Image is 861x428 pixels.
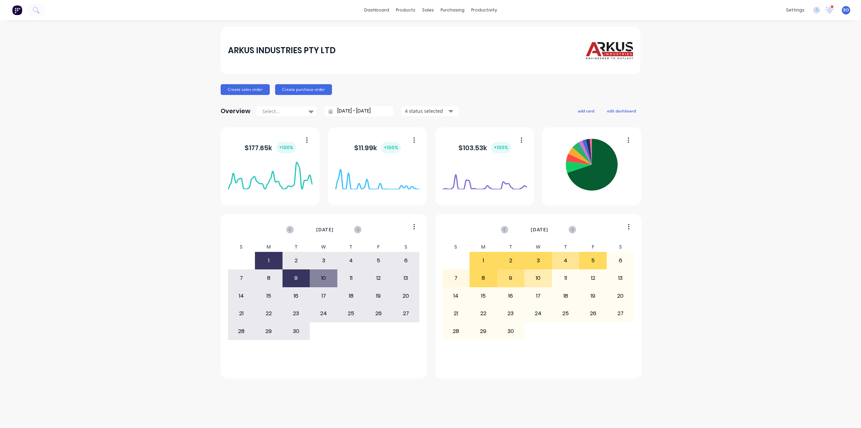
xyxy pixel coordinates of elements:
[497,270,524,287] div: 9
[470,252,497,269] div: 1
[283,323,310,339] div: 30
[579,288,606,304] div: 19
[607,288,634,304] div: 20
[365,270,392,287] div: 12
[228,323,255,339] div: 28
[491,142,511,153] div: + 100 %
[468,5,500,15] div: productivity
[275,84,332,95] button: Create purchase order
[365,288,392,304] div: 19
[470,305,497,322] div: 22
[419,5,437,15] div: sales
[392,242,420,252] div: S
[255,242,283,252] div: M
[310,270,337,287] div: 10
[255,305,282,322] div: 22
[470,323,497,339] div: 29
[228,242,255,252] div: S
[338,288,365,304] div: 18
[365,242,392,252] div: F
[443,305,470,322] div: 21
[365,305,392,322] div: 26
[603,106,640,115] button: edit dashboard
[470,288,497,304] div: 15
[443,270,470,287] div: 7
[470,270,497,287] div: 8
[221,84,270,95] button: Create sales order
[525,252,552,269] div: 3
[497,323,524,339] div: 30
[401,106,458,116] button: 4 status selected
[12,5,22,15] img: Factory
[579,305,606,322] div: 26
[552,305,579,322] div: 25
[221,104,251,118] div: Overview
[337,242,365,252] div: T
[783,5,808,15] div: settings
[443,323,470,339] div: 28
[228,44,336,57] div: ARKUS INDUSTRIES PTY LTD
[579,252,606,269] div: 5
[316,226,334,233] span: [DATE]
[442,242,470,252] div: S
[579,270,606,287] div: 12
[525,270,552,287] div: 10
[607,252,634,269] div: 6
[245,142,296,153] div: $ 177.65k
[497,252,524,269] div: 2
[338,270,365,287] div: 11
[392,288,419,304] div: 20
[405,107,447,114] div: 4 status selected
[283,288,310,304] div: 16
[525,305,552,322] div: 24
[310,252,337,269] div: 3
[552,288,579,304] div: 18
[552,270,579,287] div: 11
[552,252,579,269] div: 4
[392,305,419,322] div: 27
[607,242,634,252] div: S
[228,288,255,304] div: 14
[586,38,633,63] img: ARKUS INDUSTRIES PTY LTD
[283,270,310,287] div: 9
[228,305,255,322] div: 21
[607,270,634,287] div: 13
[497,305,524,322] div: 23
[392,270,419,287] div: 13
[843,7,849,13] span: RO
[392,252,419,269] div: 6
[255,270,282,287] div: 8
[531,226,548,233] span: [DATE]
[607,305,634,322] div: 27
[361,5,392,15] a: dashboard
[283,305,310,322] div: 23
[310,305,337,322] div: 24
[354,142,401,153] div: $ 11.99k
[579,242,607,252] div: F
[255,323,282,339] div: 29
[443,288,470,304] div: 14
[283,252,310,269] div: 2
[283,242,310,252] div: T
[573,106,599,115] button: add card
[497,242,525,252] div: T
[228,270,255,287] div: 7
[437,5,468,15] div: purchasing
[255,288,282,304] div: 15
[338,305,365,322] div: 25
[525,288,552,304] div: 17
[497,288,524,304] div: 16
[381,142,401,153] div: + 100 %
[524,242,552,252] div: W
[365,252,392,269] div: 5
[552,242,579,252] div: T
[310,242,337,252] div: W
[392,5,419,15] div: products
[310,288,337,304] div: 17
[470,242,497,252] div: M
[458,142,511,153] div: $ 103.53k
[255,252,282,269] div: 1
[276,142,296,153] div: + 100 %
[338,252,365,269] div: 4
